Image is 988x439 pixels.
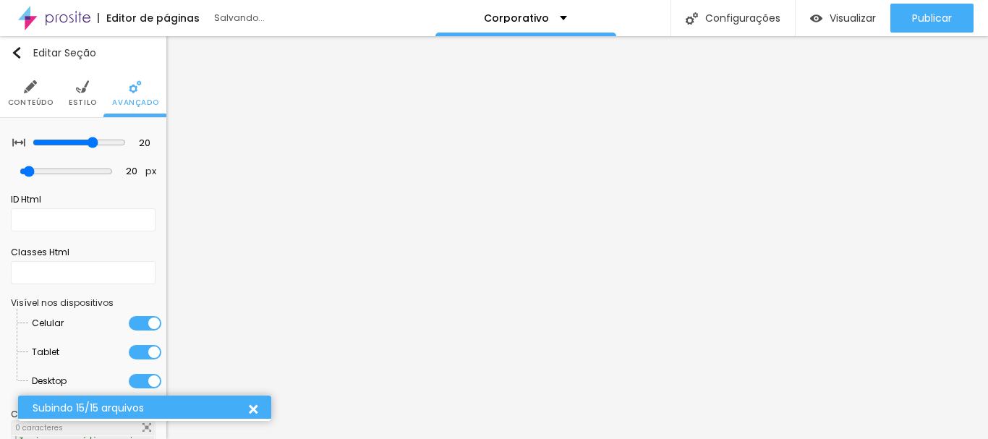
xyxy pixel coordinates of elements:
span: Avançado [112,99,158,106]
img: Icone [11,47,22,59]
div: Subindo 15/15 arquivos [33,403,246,414]
span: Desktop [32,367,67,396]
p: Corporativo [484,13,549,23]
div: Classes Html [11,246,156,259]
div: Visível nos dispositivos [11,299,156,307]
div: CSS Customizado [11,410,93,419]
img: Icone [129,80,142,93]
img: view-1.svg [810,12,822,25]
span: Conteúdo [8,99,54,106]
span: Visualizar [830,12,876,24]
div: ID Html [11,193,156,206]
div: 0 caracteres [12,421,155,435]
img: Icone [686,12,698,25]
span: Tablet [32,338,59,367]
iframe: Editor [166,36,988,439]
button: Visualizar [796,4,890,33]
button: px [141,166,161,178]
span: Estilo [69,99,97,106]
button: Publicar [890,4,974,33]
img: Icone [76,80,89,93]
span: Celular [32,309,64,338]
div: Editor de páginas [98,13,200,23]
img: Icone [142,423,151,432]
div: Editar Seção [11,47,96,59]
div: Salvando... [214,14,380,22]
img: Icone [24,80,37,93]
img: Icone [12,136,25,149]
span: Publicar [912,12,952,24]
